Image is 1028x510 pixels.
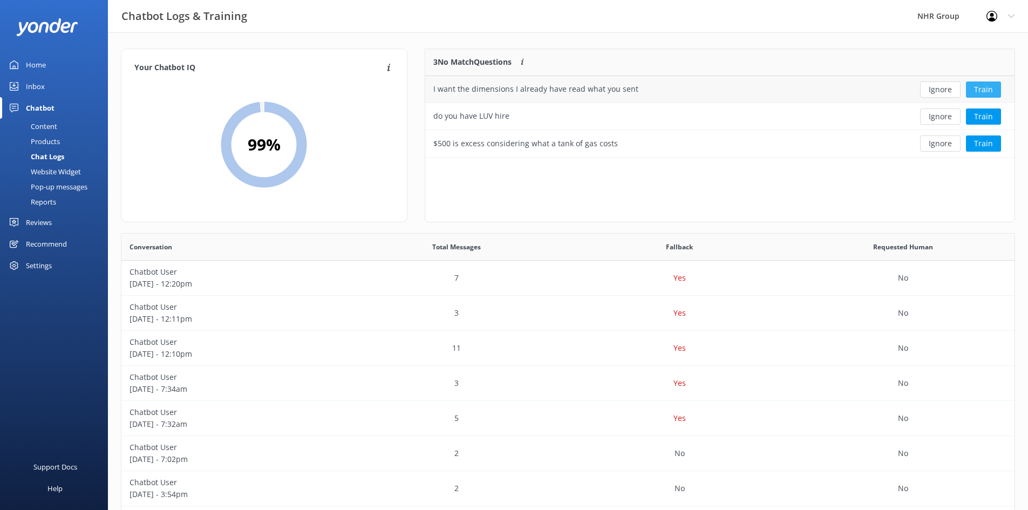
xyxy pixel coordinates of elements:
div: row [121,436,1015,471]
p: Chatbot User [130,266,337,278]
div: Chatbot [26,97,55,119]
div: Help [47,478,63,499]
span: Fallback [666,242,693,252]
p: Yes [673,377,686,389]
div: Reviews [26,212,52,233]
p: 5 [454,412,459,424]
span: Total Messages [432,242,481,252]
div: do you have LUV hire [433,110,509,122]
p: No [675,482,685,494]
p: No [675,447,685,459]
div: row [121,296,1015,331]
p: [DATE] - 3:54pm [130,488,337,500]
p: 3 [454,377,459,389]
a: Chat Logs [6,149,108,164]
p: No [898,307,908,319]
div: I want the dimensions I already have read what you sent [433,83,638,95]
p: [DATE] - 12:11pm [130,313,337,325]
div: row [121,331,1015,366]
button: Ignore [920,135,961,152]
p: No [898,272,908,284]
div: row [121,401,1015,436]
h4: Your Chatbot IQ [134,62,384,74]
a: Reports [6,194,108,209]
p: 2 [454,447,459,459]
div: Reports [6,194,56,209]
div: Inbox [26,76,45,97]
p: 2 [454,482,459,494]
div: row [425,76,1015,103]
div: Content [6,119,57,134]
button: Train [966,81,1001,98]
p: Chatbot User [130,406,337,418]
div: Products [6,134,60,149]
div: row [121,261,1015,296]
a: Pop-up messages [6,179,108,194]
p: Yes [673,412,686,424]
div: row [121,471,1015,506]
div: Settings [26,255,52,276]
span: Requested Human [873,242,933,252]
p: Chatbot User [130,441,337,453]
p: 3 [454,307,459,319]
p: 7 [454,272,459,284]
div: $500 is excess considering what a tank of gas costs [433,138,618,149]
p: 11 [452,342,461,354]
div: Recommend [26,233,67,255]
div: Support Docs [33,456,77,478]
p: Yes [673,307,686,319]
div: grid [425,76,1015,157]
button: Train [966,135,1001,152]
div: row [121,366,1015,401]
p: Chatbot User [130,477,337,488]
p: No [898,447,908,459]
button: Ignore [920,108,961,125]
img: yonder-white-logo.png [16,18,78,36]
p: Chatbot User [130,336,337,348]
p: [DATE] - 7:34am [130,383,337,395]
div: Chat Logs [6,149,64,164]
p: [DATE] - 7:32am [130,418,337,430]
p: Yes [673,342,686,354]
p: No [898,377,908,389]
a: Website Widget [6,164,108,179]
div: Website Widget [6,164,81,179]
p: No [898,482,908,494]
div: Home [26,54,46,76]
button: Train [966,108,1001,125]
p: [DATE] - 12:20pm [130,278,337,290]
div: Pop-up messages [6,179,87,194]
button: Ignore [920,81,961,98]
div: row [425,103,1015,130]
div: row [425,130,1015,157]
p: [DATE] - 12:10pm [130,348,337,360]
p: 3 No Match Questions [433,56,512,68]
p: No [898,412,908,424]
a: Content [6,119,108,134]
p: Yes [673,272,686,284]
a: Products [6,134,108,149]
h3: Chatbot Logs & Training [121,8,247,25]
p: Chatbot User [130,301,337,313]
p: [DATE] - 7:02pm [130,453,337,465]
p: No [898,342,908,354]
span: Conversation [130,242,172,252]
h2: 99 % [248,132,281,158]
p: Chatbot User [130,371,337,383]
